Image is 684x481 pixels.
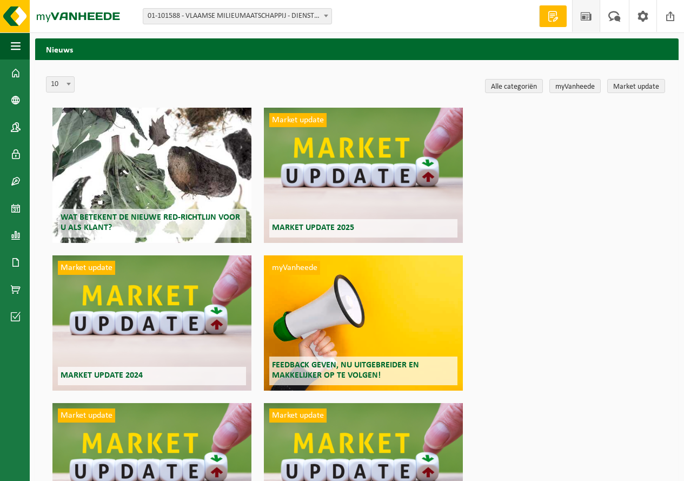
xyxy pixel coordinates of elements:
[58,261,115,275] span: Market update
[52,255,251,391] a: Market update Market update 2024
[269,261,320,275] span: myVanheede
[272,361,419,380] span: Feedback geven, nu uitgebreider en makkelijker op te volgen!
[47,77,74,92] span: 10
[269,113,327,127] span: Market update
[607,79,665,93] a: Market update
[549,79,601,93] a: myVanheede
[46,76,75,93] span: 10
[61,371,143,380] span: Market update 2024
[35,38,679,60] h2: Nieuws
[58,408,115,423] span: Market update
[485,79,543,93] a: Alle categoriën
[272,223,354,232] span: Market update 2025
[143,9,331,24] span: 01-101588 - VLAAMSE MILIEUMAATSCHAPPIJ - DIENST LABORATORIUM - SINT-DENIJS-WESTREM
[143,8,332,24] span: 01-101588 - VLAAMSE MILIEUMAATSCHAPPIJ - DIENST LABORATORIUM - SINT-DENIJS-WESTREM
[264,108,463,243] a: Market update Market update 2025
[264,255,463,391] a: myVanheede Feedback geven, nu uitgebreider en makkelijker op te volgen!
[269,408,327,423] span: Market update
[52,108,251,243] a: Wat betekent de nieuwe RED-richtlijn voor u als klant?
[61,213,240,232] span: Wat betekent de nieuwe RED-richtlijn voor u als klant?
